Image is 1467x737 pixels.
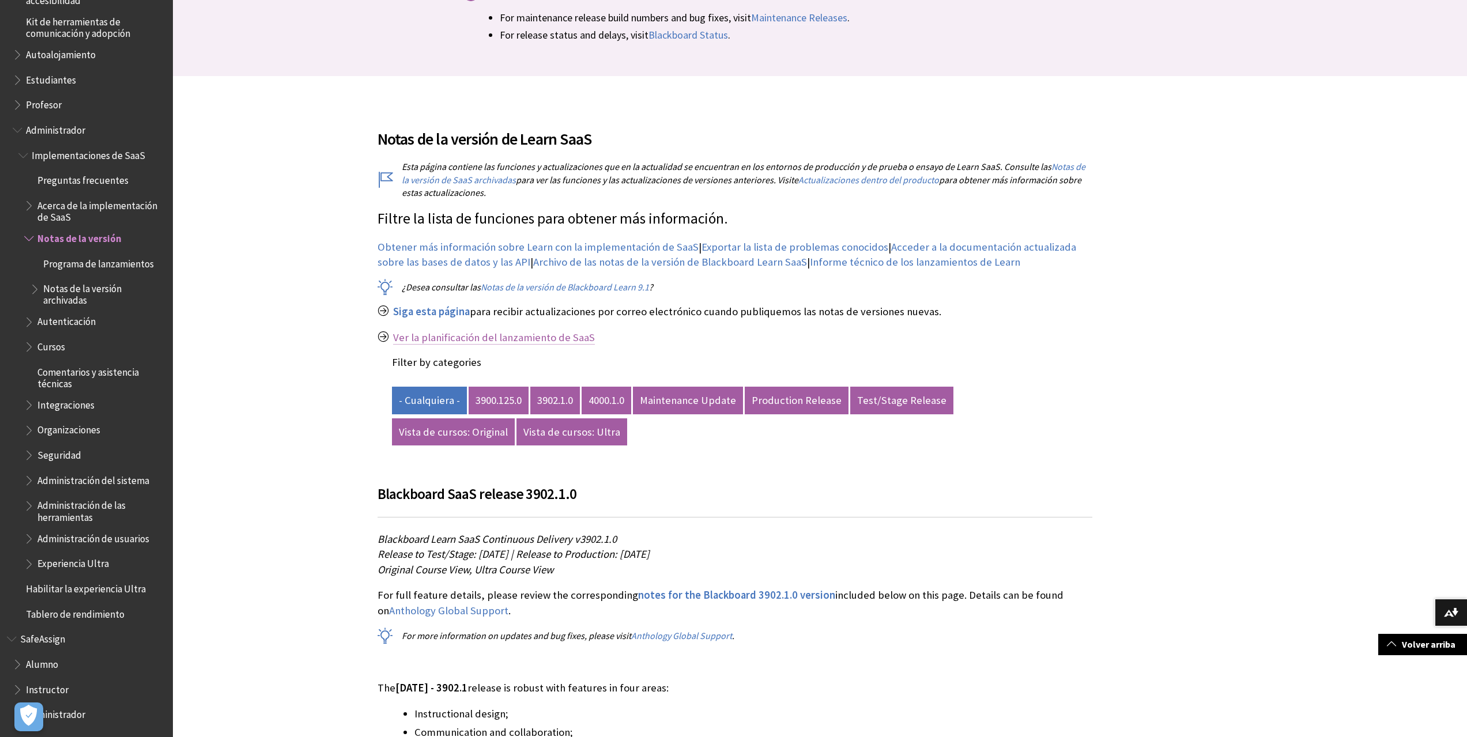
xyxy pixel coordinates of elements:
[26,70,76,86] span: Estudiantes
[26,120,85,136] span: Administrador
[26,705,85,720] span: Administrador
[37,529,149,545] span: Administración de usuarios
[378,240,1076,269] a: Acceder a la documentación actualizada sobre las bases de datos y las API
[378,532,617,546] span: Blackboard Learn SaaS Continuous Delivery v3902.1.0
[530,387,580,414] a: 3902.1.0
[533,255,807,269] a: Archivo de las notas de la versión de Blackboard Learn SaaS
[37,362,165,390] span: Comentarios y asistencia técnicas
[516,418,627,446] a: Vista de cursos: Ultra
[392,356,481,369] label: Filter by categories
[43,254,154,270] span: Programa de lanzamientos
[20,629,65,645] span: SafeAssign
[26,95,62,111] span: Profesor
[14,702,43,731] button: Abrir preferencias
[37,554,109,570] span: Experiencia Ultra
[26,45,96,61] span: Autoalojamiento
[745,387,848,414] a: Production Release
[37,229,122,244] span: Notas de la versión
[631,630,732,642] a: Anthology Global Support
[395,681,467,694] span: [DATE] - 3902.1
[810,255,1020,269] a: Informe técnico de los lanzamientos de Learn
[26,12,165,39] span: Kit de herramientas de comunicación y adopción
[393,331,595,345] a: Ver la planificación del lanzamiento de SaaS
[37,312,96,328] span: Autenticación
[43,279,165,307] span: Notas de la versión archivadas
[32,146,145,161] span: Implementaciones de SaaS
[26,579,146,595] span: Habilitar la experiencia Ultra
[389,604,508,618] a: Anthology Global Support
[378,209,1092,229] p: Filtre la lista de funciones para obtener más información.
[378,281,1092,293] p: ¿Desea consultar las ?
[378,240,699,254] a: Obtener más información sobre Learn con la implementación de SaaS
[7,629,166,724] nav: Book outline for Blackboard SafeAssign
[393,305,470,319] a: Siga esta página
[378,113,1092,151] h2: Notas de la versión de Learn SaaS
[378,160,1092,199] p: Esta página contiene las funciones y actualizaciones que en la actualidad se encuentran en los en...
[500,27,1178,43] li: For release status and delays, visit .
[500,10,1178,25] li: For maintenance release build numbers and bug fixes, visit .
[481,281,649,293] a: Notas de la versión de Blackboard Learn 9.1
[392,418,515,446] a: Vista de cursos: Original
[648,28,728,42] a: Blackboard Status
[378,563,553,576] span: Original Course View, Ultra Course View
[414,706,1092,722] li: Instructional design;
[850,387,953,414] a: Test/Stage Release
[798,174,939,186] a: Actualizaciones dentro del producto
[751,11,847,25] a: Maintenance Releases
[378,588,1092,618] p: For full feature details, please review the corresponding included below on this page. Details ca...
[37,471,149,486] span: Administración del sistema
[37,171,129,186] span: Preguntas frecuentes
[702,240,888,254] a: Exportar la lista de problemas conocidos
[37,196,165,223] span: Acerca de la implementación de SaaS
[378,681,1092,696] p: The release is robust with features in four areas:
[378,547,650,561] span: Release to Test/Stage: [DATE] | Release to Production: [DATE]
[582,387,631,414] a: 4000.1.0
[26,604,125,620] span: Tablero de rendimiento
[402,161,1085,186] a: Notas de la versión de SaaS archivadas
[37,421,100,436] span: Organizaciones
[37,337,65,353] span: Cursos
[37,395,95,411] span: Integraciones
[378,304,1092,319] p: para recibir actualizaciones por correo electrónico cuando publiquemos las notas de versiones nue...
[1378,634,1467,655] a: Volver arriba
[378,485,576,503] span: Blackboard SaaS release 3902.1.0
[633,387,743,414] a: Maintenance Update
[638,588,835,602] a: notes for the Blackboard 3902.1.0 version
[393,305,470,318] span: Siga esta página
[37,496,165,523] span: Administración de las herramientas
[26,655,58,670] span: Alumno
[37,445,81,461] span: Seguridad
[26,680,69,696] span: Instructor
[378,629,1092,642] p: For more information on updates and bug fixes, please visit .
[469,387,529,414] a: 3900.125.0
[378,240,1092,270] p: | | | |
[392,387,467,414] a: - Cualquiera -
